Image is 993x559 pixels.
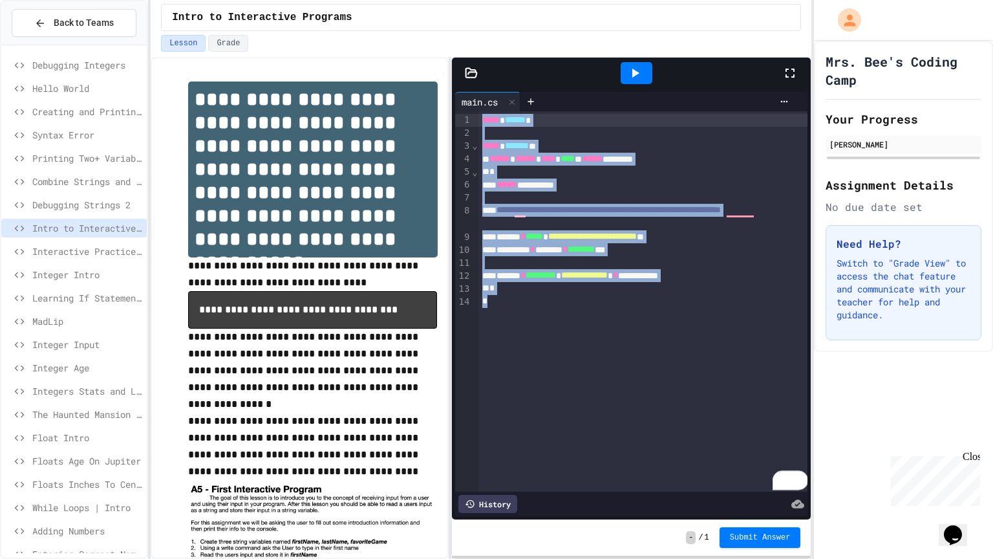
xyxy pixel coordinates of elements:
div: My Account [824,5,864,35]
span: MadLip [32,314,142,328]
div: 2 [455,127,471,140]
span: Learning If Statements [32,291,142,305]
span: Submit Answer [730,532,791,543]
button: Back to Teams [12,9,136,37]
button: Lesson [161,35,206,52]
span: - [686,531,696,544]
span: Debugging Integers [32,58,142,72]
div: 9 [455,231,471,244]
iframe: chat widget [886,451,980,506]
div: Chat with us now!Close [5,5,89,82]
div: 6 [455,179,471,192]
p: Switch to "Grade View" to access the chat feature and communicate with your teacher for help and ... [837,257,970,322]
div: 11 [455,257,471,270]
div: 8 [455,204,471,231]
span: Float Intro [32,431,142,444]
span: Integer Age [32,361,142,375]
span: Intro to Interactive Programs [32,221,142,235]
span: Debugging Strings 2 [32,198,142,212]
span: Integer Input [32,338,142,351]
span: Hello World [32,82,142,95]
span: Creating and Printing a String Variable [32,105,142,118]
span: Interactive Practice - Who Are You? [32,245,142,258]
span: Adding Numbers [32,524,142,538]
span: Floats Inches To Centimeters [32,477,142,491]
div: main.cs [455,92,520,111]
span: Printing Two+ Variables [32,151,142,165]
div: 7 [455,192,471,204]
div: 14 [455,296,471,309]
span: 1 [705,532,709,543]
div: No due date set [826,199,981,215]
div: 3 [455,140,471,153]
span: Integers Stats and Leveling [32,384,142,398]
h2: Your Progress [826,110,981,128]
span: Integer Intro [32,268,142,281]
button: Grade [208,35,248,52]
div: 10 [455,244,471,257]
div: 5 [455,166,471,179]
h2: Assignment Details [826,176,981,194]
span: While Loops | Intro [32,501,142,514]
div: History [458,495,517,513]
h3: Need Help? [837,236,970,252]
div: [PERSON_NAME] [829,138,977,150]
div: 1 [455,114,471,127]
span: Intro to Interactive Programs [172,10,352,25]
div: 12 [455,270,471,283]
span: Floats Age On Jupiter [32,454,142,468]
h1: Mrs. Bee's Coding Camp [826,52,981,89]
span: Combine Strings and Literals [32,175,142,188]
span: / [698,532,703,543]
span: Back to Teams [54,16,114,30]
button: Submit Answer [720,527,801,548]
span: The Haunted Mansion Mystery [32,408,142,421]
span: Syntax Error [32,128,142,142]
div: main.cs [455,95,504,109]
div: 4 [455,153,471,166]
iframe: chat widget [939,507,980,546]
span: Fold line [471,167,478,177]
div: To enrich screen reader interactions, please activate Accessibility in Grammarly extension settings [478,111,808,492]
span: Fold line [471,140,478,151]
div: 13 [455,283,471,296]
